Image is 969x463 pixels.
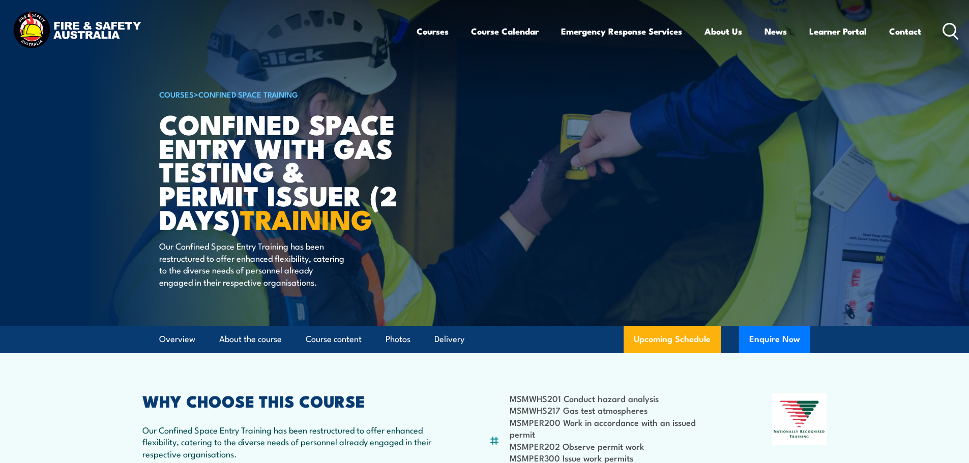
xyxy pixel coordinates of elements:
[417,18,449,45] a: Courses
[561,18,682,45] a: Emergency Response Services
[510,392,723,404] li: MSMWHS201 Conduct hazard analysis
[434,326,464,353] a: Delivery
[624,326,721,353] a: Upcoming Schedule
[765,18,787,45] a: News
[510,440,723,452] li: MSMPER202 Observe permit work
[739,326,810,353] button: Enquire Now
[510,416,723,440] li: MSMPER200 Work in accordance with an issued permit
[159,240,345,288] p: Our Confined Space Entry Training has been restructured to offer enhanced flexibility, catering t...
[159,112,410,231] h1: Confined Space Entry with Gas Testing & Permit Issuer (2 days)
[306,326,362,353] a: Course content
[198,88,298,100] a: Confined Space Training
[159,326,195,353] a: Overview
[386,326,410,353] a: Photos
[219,326,282,353] a: About the course
[471,18,539,45] a: Course Calendar
[159,88,410,100] h6: >
[159,88,194,100] a: COURSES
[704,18,742,45] a: About Us
[142,393,439,408] h2: WHY CHOOSE THIS COURSE
[809,18,867,45] a: Learner Portal
[889,18,921,45] a: Contact
[510,404,723,416] li: MSMWHS217 Gas test atmospheres
[142,424,439,459] p: Our Confined Space Entry Training has been restructured to offer enhanced flexibility, catering t...
[772,393,827,445] img: Nationally Recognised Training logo.
[240,197,372,239] strong: TRAINING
